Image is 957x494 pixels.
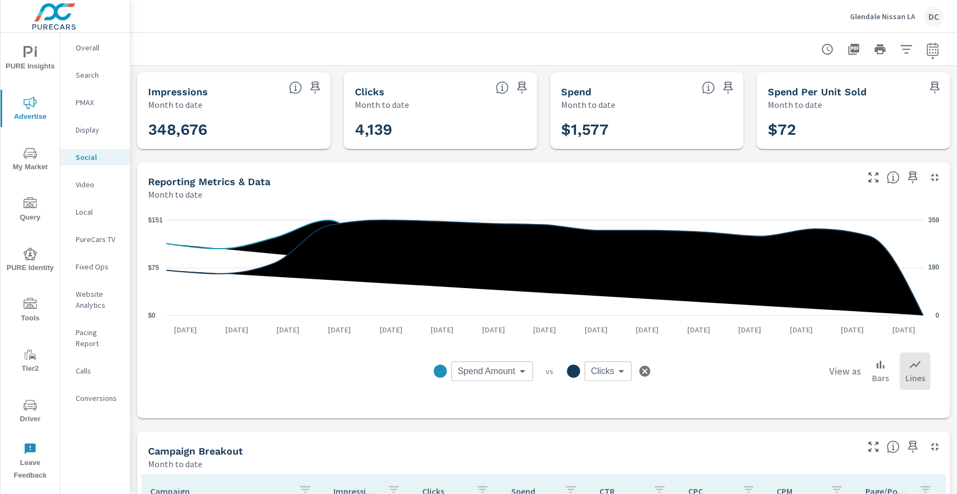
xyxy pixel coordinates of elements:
[904,169,922,186] span: Save this to your personalized report
[320,324,359,335] p: [DATE]
[928,264,939,272] text: 180
[60,324,130,352] div: Pacing Report
[702,81,715,94] span: The amount of money spent on advertising during the period.
[4,348,56,375] span: Tier2
[269,324,308,335] p: [DATE]
[936,312,939,319] text: 0
[4,443,56,482] span: Leave Feedback
[307,79,324,96] span: Save this to your personalized report
[148,188,202,201] p: Month to date
[76,152,121,163] p: Social
[60,363,130,379] div: Calls
[562,120,733,139] h3: $1,577
[60,204,130,220] div: Local
[4,96,56,123] span: Advertise
[423,324,461,335] p: [DATE]
[4,197,56,224] span: Query
[768,120,939,139] h3: $72
[60,231,130,248] div: PureCars TV
[148,120,320,139] h3: 348,676
[585,361,632,381] div: Clicks
[679,324,718,335] p: [DATE]
[896,38,918,60] button: Apply Filters
[60,39,130,56] div: Overall
[1,33,60,486] div: nav menu
[768,86,867,97] h5: Spend Per Unit Sold
[865,438,882,456] button: Make Fullscreen
[76,234,121,245] p: PureCars TV
[355,120,526,139] h3: 4,139
[76,70,121,81] p: Search
[926,79,944,96] span: Save this to your personalized report
[768,98,822,111] p: Month to date
[562,86,592,97] h5: Spend
[591,366,615,377] span: Clicks
[76,393,121,404] p: Conversions
[76,42,121,53] p: Overall
[166,324,205,335] p: [DATE]
[850,12,915,21] p: Glendale Nissan LA
[76,206,121,217] p: Local
[720,79,737,96] span: Save this to your personalized report
[829,366,861,377] h6: View as
[148,445,243,457] h5: Campaign Breakout
[834,324,872,335] p: [DATE]
[60,67,130,83] div: Search
[60,149,130,165] div: Social
[782,324,820,335] p: [DATE]
[4,147,56,174] span: My Market
[218,324,256,335] p: [DATE]
[148,457,202,470] p: Month to date
[843,38,865,60] button: "Export Report to PDF"
[76,179,121,190] p: Video
[887,171,900,184] span: Understand Social data over time and see how metrics compare to each other.
[4,248,56,274] span: PURE Identity
[904,438,922,456] span: Save this to your personalized report
[355,98,409,111] p: Month to date
[887,440,900,453] span: This is a summary of Social performance results by campaign. Each column can be sorted.
[372,324,410,335] p: [DATE]
[60,286,130,313] div: Website Analytics
[905,371,925,384] p: Lines
[885,324,923,335] p: [DATE]
[496,81,509,94] span: The number of times an ad was clicked by a consumer.
[60,94,130,111] div: PMAX
[76,289,121,311] p: Website Analytics
[922,38,944,60] button: Select Date Range
[148,264,159,272] text: $75
[148,86,208,97] h5: Impressions
[76,365,121,376] p: Calls
[872,371,889,384] p: Bars
[525,324,564,335] p: [DATE]
[926,438,944,456] button: Minimize Widget
[4,46,56,73] span: PURE Insights
[76,97,121,108] p: PMAX
[458,366,516,377] span: Spend Amount
[60,176,130,193] div: Video
[869,38,891,60] button: Print Report
[4,298,56,325] span: Tools
[60,390,130,406] div: Conversions
[148,312,156,319] text: $0
[355,86,384,97] h5: Clicks
[148,98,202,111] p: Month to date
[577,324,615,335] p: [DATE]
[928,216,939,224] text: 359
[451,361,533,381] div: Spend Amount
[4,399,56,426] span: Driver
[926,169,944,186] button: Minimize Widget
[60,259,130,275] div: Fixed Ops
[289,81,302,94] span: The number of times an ad was shown on your behalf.
[865,169,882,186] button: Make Fullscreen
[533,366,567,376] p: vs
[76,261,121,272] p: Fixed Ops
[76,124,121,135] p: Display
[628,324,667,335] p: [DATE]
[731,324,769,335] p: [DATE]
[76,327,121,349] p: Pacing Report
[513,79,531,96] span: Save this to your personalized report
[148,176,270,187] h5: Reporting Metrics & Data
[474,324,513,335] p: [DATE]
[148,216,163,224] text: $151
[924,7,944,26] div: DC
